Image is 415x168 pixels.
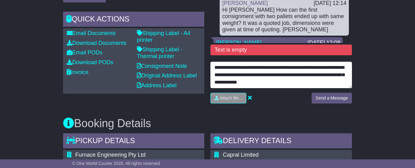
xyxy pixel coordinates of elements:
[67,30,116,36] a: Email Documents
[137,63,187,69] a: Consignment Note
[63,12,205,28] div: Quick Actions
[67,49,102,56] a: Email PODs
[307,40,340,46] div: [DATE] 12:08
[210,45,352,56] div: Text is empty
[223,152,258,158] span: Capral Limited
[75,152,146,158] span: Furnace Engineering Pty Ltd
[137,46,182,59] a: Shipping Label - Thermal printer
[67,40,126,46] a: Download Documents
[137,72,197,79] a: Original Address Label
[72,161,161,166] span: © One World Courier 2025. All rights reserved.
[67,59,113,65] a: Download PODs
[210,133,352,150] div: Delivery Details
[137,82,177,88] a: Address Label
[222,7,346,33] div: Hi [PERSON_NAME] How can the first consignment with two pallets ended up with same weight? It was...
[216,40,261,46] a: [PERSON_NAME]
[63,117,352,130] h3: Booking Details
[67,69,89,75] a: Invoice
[137,30,190,43] a: Shipping Label - A4 printer
[63,133,205,150] div: Pickup Details
[312,93,352,104] button: Send a Message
